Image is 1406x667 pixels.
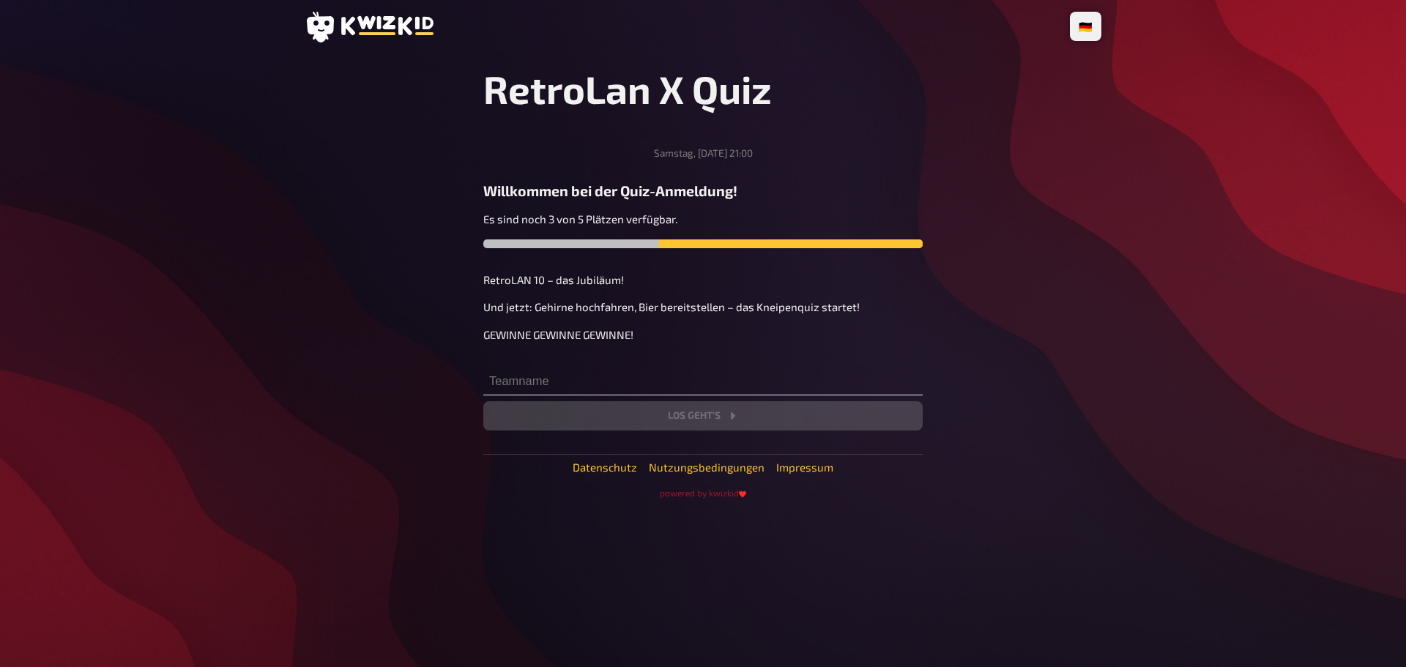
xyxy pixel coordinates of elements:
[573,461,637,474] a: Datenschutz
[1073,15,1098,38] li: 🇩🇪
[483,366,923,395] input: Teamname
[483,300,860,313] span: Und jetzt: Gehirne hochfahren, Bier bereitstellen – das Kneipenquiz startet!
[660,488,746,498] small: powered by kwizkid
[660,485,746,499] a: powered by kwizkid
[483,147,923,159] div: Samstag, [DATE] 21:00
[483,182,923,199] h3: Willkommen bei der Quiz-Anmeldung!
[649,461,765,474] a: Nutzungsbedingungen
[483,211,923,228] p: Es sind noch 3 von 5 Plätzen verfügbar.
[483,401,923,431] button: Los geht's
[483,273,624,286] span: RetroLAN 10 – das Jubiläum!
[483,328,633,341] span: GEWINNE GEWINNE GEWINNE!
[776,461,833,474] a: Impressum
[483,66,923,112] h1: RetroLan X Quiz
